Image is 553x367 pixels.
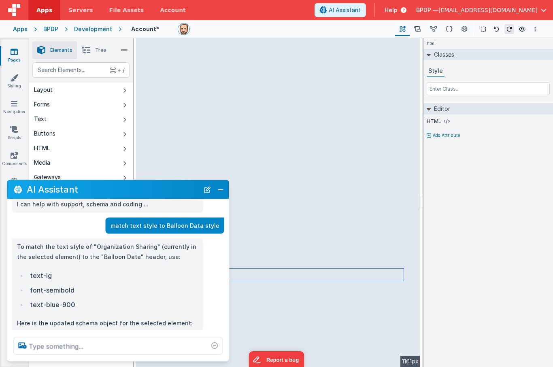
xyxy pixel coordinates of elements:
li: font-semibold [28,284,198,296]
div: Layout [34,86,53,94]
label: HTML [427,118,441,125]
p: Add Attribute [433,132,460,139]
span: Apps [36,6,52,14]
div: Development [74,25,112,33]
button: Text [29,112,133,126]
input: Search Elements... [32,62,130,78]
div: --> [136,38,420,367]
div: Text [34,115,47,123]
p: match text style to Balloon Data style [111,221,219,231]
div: Apps [13,25,28,33]
h4: html [423,38,439,49]
button: AI Assistant [315,3,366,17]
p: I can help with support, schema and coding ... [17,199,198,210]
button: Layout [29,83,133,97]
button: Buttons [29,126,133,141]
p: To match the text style of "Organization Sharing" (currently in the selected element) to the "Bal... [17,242,198,262]
button: Media [29,155,133,170]
div: BPDP [43,25,58,33]
span: Elements [50,47,72,53]
div: Media [34,159,50,167]
span: BPDP — [416,6,438,14]
button: Gateways [29,170,133,185]
button: Add Attribute [427,132,550,139]
h2: Classes [431,49,454,60]
button: BPDP — [EMAIL_ADDRESS][DOMAIN_NAME] [416,6,547,14]
button: Style [427,65,445,77]
div: Buttons [34,129,55,138]
img: 75c0bc63b3a35de0e36ec8009b6401ad [178,23,189,35]
p: Here is the updated schema object for the selected element: [17,318,198,329]
li: text-blue-900 [28,299,198,310]
button: HTML [29,141,133,155]
h2: Editor [431,103,450,115]
input: Enter Class... [427,82,550,95]
span: File Assets [109,6,144,14]
span: [EMAIL_ADDRESS][DOMAIN_NAME] [438,6,538,14]
div: HTML [34,144,50,152]
span: Servers [68,6,93,14]
span: + / [110,62,125,78]
h2: AI Assistant [27,185,199,194]
button: Forms [29,97,133,112]
button: New Chat [202,184,213,195]
div: 1161px [400,356,420,367]
button: Options [530,24,540,34]
h4: Account [131,26,159,32]
li: text-lg [28,270,198,281]
span: Help [385,6,398,14]
span: AI Assistant [329,6,361,14]
div: Gateways [34,173,61,181]
div: Forms [34,100,50,108]
button: Close [215,184,226,195]
span: Tree [95,47,106,53]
